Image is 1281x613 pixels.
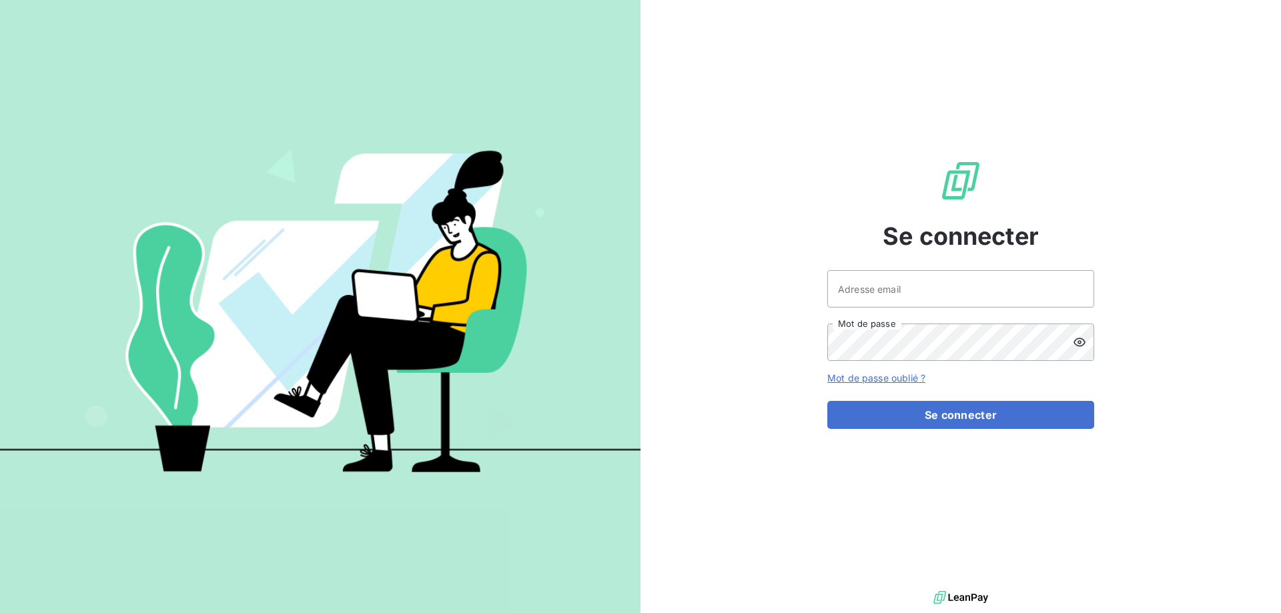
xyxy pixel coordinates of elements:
[827,401,1094,429] button: Se connecter
[827,270,1094,308] input: placeholder
[827,372,925,384] a: Mot de passe oublié ?
[883,218,1039,254] span: Se connecter
[939,159,982,202] img: Logo LeanPay
[933,588,988,608] img: logo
